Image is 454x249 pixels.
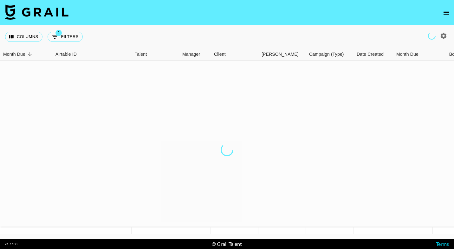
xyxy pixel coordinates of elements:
div: Month Due [396,48,418,61]
div: Month Due [3,48,25,61]
button: open drawer [440,6,453,19]
img: Grail Talent [5,4,68,20]
div: Month Due [393,48,433,61]
span: Refreshing managers, users, talent, clients, campaigns... [427,31,437,41]
div: Talent [135,48,147,61]
a: Terms [436,241,449,247]
div: Date Created [353,48,393,61]
div: Campaign (Type) [309,48,344,61]
div: © Grail Talent [212,241,242,247]
button: Select columns [5,32,42,42]
div: Booker [258,48,306,61]
div: Manager [179,48,211,61]
button: Show filters [48,32,83,42]
div: Client [214,48,226,61]
div: [PERSON_NAME] [262,48,299,61]
div: Client [211,48,258,61]
div: Airtable ID [55,48,77,61]
div: Talent [132,48,179,61]
button: Sort [25,50,34,59]
div: v 1.7.100 [5,242,17,246]
span: 2 [55,30,62,36]
div: Manager [182,48,200,61]
div: Date Created [357,48,384,61]
div: Airtable ID [52,48,132,61]
div: Campaign (Type) [306,48,353,61]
